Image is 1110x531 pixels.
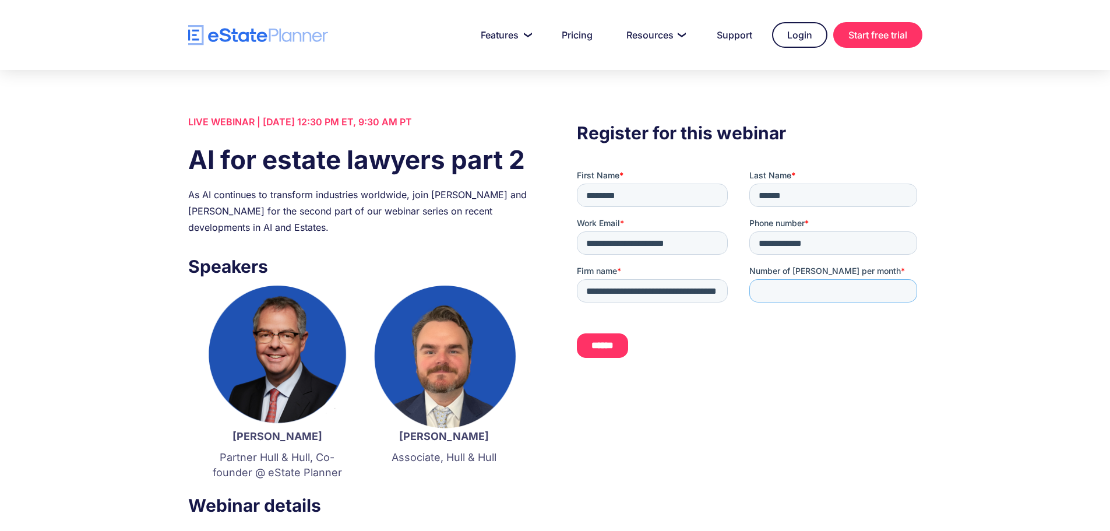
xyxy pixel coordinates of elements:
p: Partner Hull & Hull, Co-founder @ eState Planner [206,450,349,480]
a: Pricing [548,23,607,47]
iframe: Form 0 [577,170,922,368]
a: Features [467,23,542,47]
h3: Webinar details [188,492,533,519]
h3: Register for this webinar [577,119,922,146]
a: Resources [612,23,697,47]
strong: [PERSON_NAME] [399,430,489,442]
a: Start free trial [833,22,922,48]
h3: Speakers [188,253,533,280]
h1: AI for estate lawyers part 2 [188,142,533,178]
strong: [PERSON_NAME] [232,430,322,442]
div: LIVE WEBINAR | [DATE] 12:30 PM ET, 9:30 AM PT [188,114,533,130]
a: Login [772,22,827,48]
p: Associate, Hull & Hull [372,450,516,465]
div: As AI continues to transform industries worldwide, join [PERSON_NAME] and [PERSON_NAME] for the s... [188,187,533,235]
a: home [188,25,328,45]
a: Support [703,23,766,47]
